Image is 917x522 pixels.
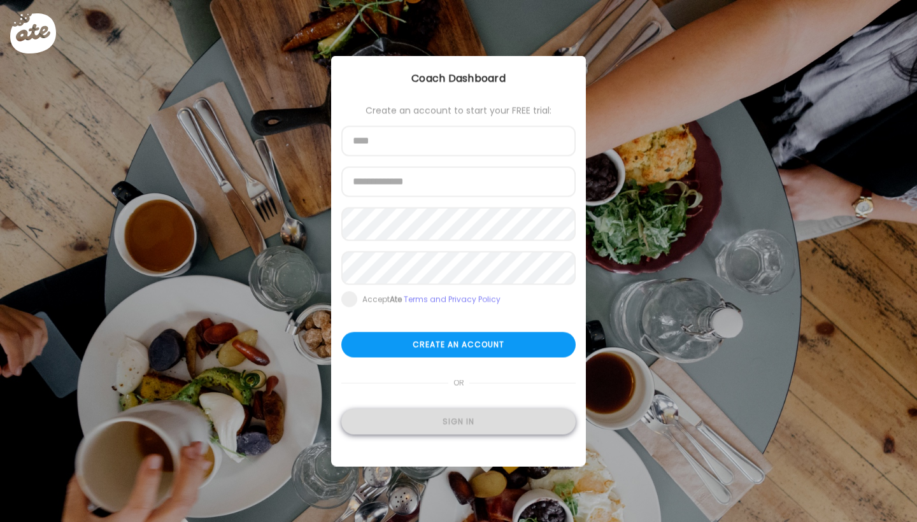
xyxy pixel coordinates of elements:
[362,295,501,305] div: Accept
[341,106,576,116] div: Create an account to start your FREE trial:
[448,370,469,396] span: or
[404,294,501,305] a: Terms and Privacy Policy
[390,294,402,305] b: Ate
[331,71,586,87] div: Coach Dashboard
[341,409,576,435] div: Sign in
[341,332,576,358] div: Create an account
